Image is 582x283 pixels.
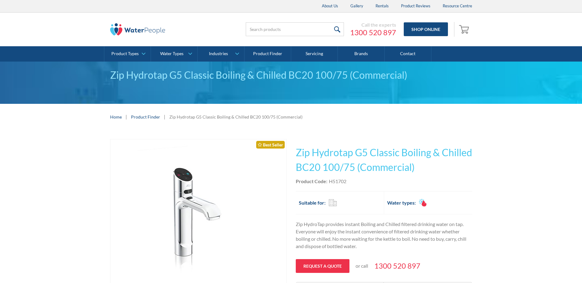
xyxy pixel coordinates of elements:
[329,178,346,185] div: H51702
[256,141,285,149] div: Best Seller
[169,114,303,120] div: Zip Hydrotap G5 Classic Boiling & Chilled BC20 100/75 (Commercial)
[245,46,291,62] a: Product Finder
[160,51,183,56] div: Water Types
[110,114,122,120] a: Home
[163,113,166,120] div: |
[131,114,160,120] a: Product Finder
[299,199,326,206] h2: Suitable for:
[459,24,471,34] img: shopping cart
[374,260,420,271] a: 1300 520 897
[151,46,197,62] a: Water Types
[457,22,472,37] a: Open empty cart
[356,262,368,270] p: or call
[350,28,396,37] a: 1300 520 897
[296,259,349,273] a: Request a quote
[198,46,244,62] a: Industries
[111,51,139,56] div: Product Types
[104,46,151,62] a: Product Types
[385,46,431,62] a: Contact
[125,113,128,120] div: |
[246,22,344,36] input: Search products
[296,221,472,250] p: Zip HydroTap provides instant Boiling and Chilled filtered drinking water on tap. Everyone will e...
[291,46,338,62] a: Servicing
[296,178,327,184] strong: Product Code:
[110,68,472,82] div: Zip Hydrotap G5 Classic Boiling & Chilled BC20 100/75 (Commercial)
[350,22,396,28] div: Call the experts
[338,46,384,62] a: Brands
[296,145,472,175] h1: Zip Hydrotap G5 Classic Boiling & Chilled BC20 100/75 (Commercial)
[110,23,165,36] img: The Water People
[209,51,228,56] div: Industries
[404,22,448,36] a: Shop Online
[387,199,416,206] h2: Water types:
